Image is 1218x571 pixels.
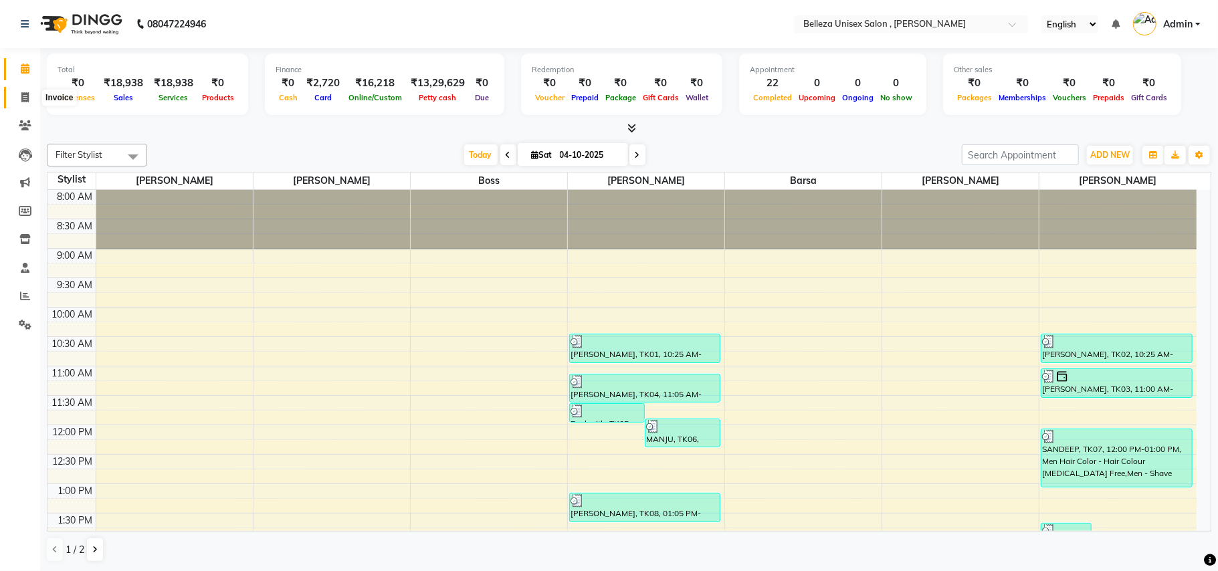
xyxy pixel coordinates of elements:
div: ₹0 [1049,76,1090,91]
div: Other sales [954,64,1171,76]
div: ₹0 [682,76,712,91]
b: 08047224946 [147,5,206,43]
span: 1 / 2 [66,543,84,557]
div: 12:30 PM [50,455,96,469]
div: ₹0 [199,76,237,91]
span: Today [464,144,498,165]
span: Sales [110,93,136,102]
div: 9:30 AM [55,278,96,292]
span: Petty cash [416,93,460,102]
span: Due [472,93,492,102]
div: Rashmith, TK05, 11:35 AM-11:55 AM, Men - Children'S Haircut [570,404,644,422]
span: Prepaids [1090,93,1128,102]
div: ₹0 [532,76,568,91]
div: 0 [795,76,839,91]
div: Appointment [750,64,916,76]
span: Ongoing [839,93,877,102]
div: [PERSON_NAME], TK02, 10:25 AM-10:55 AM, HAIR CUT/TRIM [1041,334,1192,362]
div: Redemption [532,64,712,76]
div: 8:30 AM [55,219,96,233]
span: No show [877,93,916,102]
div: 11:30 AM [49,396,96,410]
span: Vouchers [1049,93,1090,102]
div: ₹2,720 [301,76,345,91]
span: Wallet [682,93,712,102]
span: Prepaid [568,93,602,102]
span: [PERSON_NAME] [96,173,253,189]
div: ₹13,29,629 [405,76,470,91]
div: 1:30 PM [56,513,96,528]
span: Cash [276,93,301,102]
span: Barsa [725,173,882,189]
span: Products [199,93,237,102]
div: 8:00 AM [55,190,96,204]
div: 10:30 AM [49,337,96,351]
div: Stylist [47,173,96,187]
span: [PERSON_NAME] [1039,173,1197,189]
div: 0 [839,76,877,91]
div: ₹0 [58,76,98,91]
span: [PERSON_NAME] [882,173,1039,189]
span: Boss [411,173,567,189]
div: ₹0 [954,76,995,91]
div: ₹18,938 [98,76,148,91]
span: Voucher [532,93,568,102]
img: logo [34,5,126,43]
div: ₹0 [1090,76,1128,91]
div: 22 [750,76,795,91]
span: [PERSON_NAME] [253,173,410,189]
div: ₹0 [639,76,682,91]
span: Filter Stylist [56,149,102,160]
div: [PERSON_NAME], TK03, 11:00 AM-11:30 AM, HAIR CUT/TRIM [1041,369,1192,397]
span: Completed [750,93,795,102]
div: Invoice [42,90,76,106]
span: Services [156,93,192,102]
div: ₹16,218 [345,76,405,91]
input: 2025-10-04 [556,145,623,165]
div: MANJU, TK06, 11:50 AM-12:20 PM, HAIR CUT/TRIM [645,419,720,447]
div: ₹0 [470,76,494,91]
div: 10:00 AM [49,308,96,322]
span: Packages [954,93,995,102]
div: 11:00 AM [49,366,96,380]
div: Finance [276,64,494,76]
div: ₹0 [276,76,301,91]
div: 0 [877,76,916,91]
span: Gift Cards [1128,93,1171,102]
div: 1:00 PM [56,484,96,498]
span: Gift Cards [639,93,682,102]
div: ₹0 [602,76,639,91]
div: [PERSON_NAME], TK08, 01:05 PM-01:35 PM, HAIR CUT/TRIM [570,493,720,522]
span: Package [602,93,639,102]
div: ₹0 [568,76,602,91]
button: ADD NEW [1087,146,1133,164]
div: [PERSON_NAME], TK04, 11:05 AM-11:35 AM, HAIR CUT/TRIM [570,374,720,402]
div: [PERSON_NAME], TK01, 10:25 AM-10:55 AM, HAIR CUT/TRIM [570,334,720,362]
div: 9:00 AM [55,249,96,263]
div: ₹0 [995,76,1049,91]
input: Search Appointment [962,144,1079,165]
img: Admin [1133,12,1156,35]
div: 12:00 PM [50,425,96,439]
span: [PERSON_NAME] [568,173,724,189]
span: Online/Custom [345,93,405,102]
div: ₹18,938 [148,76,199,91]
span: Admin [1163,17,1193,31]
div: ₹0 [1128,76,1171,91]
span: Memberships [995,93,1049,102]
div: SANDEEP, TK07, 12:00 PM-01:00 PM, Men Hair Color - Hair Colour [MEDICAL_DATA] Free,Men - Shave [1041,429,1192,487]
span: Card [311,93,335,102]
span: Upcoming [795,93,839,102]
span: Sat [528,150,556,160]
span: ADD NEW [1090,150,1130,160]
div: Total [58,64,237,76]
